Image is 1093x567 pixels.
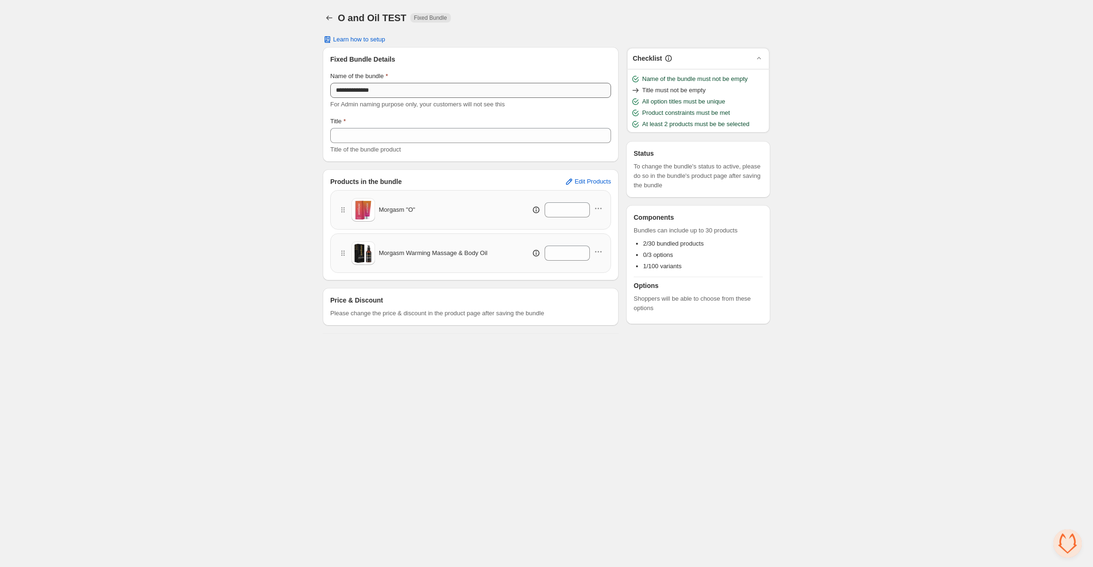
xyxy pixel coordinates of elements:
span: Title must not be empty [642,86,706,95]
span: For Admin naming purpose only, your customers will not see this [330,101,505,108]
h3: Products in the bundle [330,177,402,186]
h3: Fixed Bundle Details [330,55,611,64]
h3: Components [634,213,674,222]
span: Learn how to setup [333,36,385,43]
span: Morgasm Warming Massage & Body Oil [379,248,488,258]
span: Please change the price & discount in the product page after saving the bundle [330,309,544,318]
label: Title [330,117,346,126]
span: Morgasm "O" [379,205,415,215]
span: Shoppers will be able to choose from these options [634,294,763,313]
h3: Options [634,281,763,290]
span: Edit Products [575,178,611,185]
span: Fixed Bundle [414,14,447,22]
span: Bundles can include up to 30 products [634,226,763,235]
a: Open chat [1053,529,1082,558]
span: 2/30 bundled products [643,240,704,247]
span: At least 2 products must be be selected [642,120,750,129]
h3: Price & Discount [330,295,383,305]
h3: Status [634,149,763,158]
span: Name of the bundle must not be empty [642,74,748,84]
h3: Checklist [633,54,662,63]
button: Learn how to setup [317,33,391,46]
label: Name of the bundle [330,72,388,81]
span: Product constraints must be met [642,108,730,118]
h1: O and Oil TEST [338,12,407,24]
span: To change the bundle's status to active, please do so in the bundle's product page after saving t... [634,162,763,190]
img: Morgasm Warming Massage & Body Oil [351,241,375,265]
button: Back [323,11,336,24]
span: 0/3 options [643,251,673,258]
span: Title of the bundle product [330,146,401,153]
img: Morgasm "O" [351,198,375,222]
span: 1/100 variants [643,263,682,270]
span: All option titles must be unique [642,97,725,106]
button: Edit Products [559,174,617,189]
